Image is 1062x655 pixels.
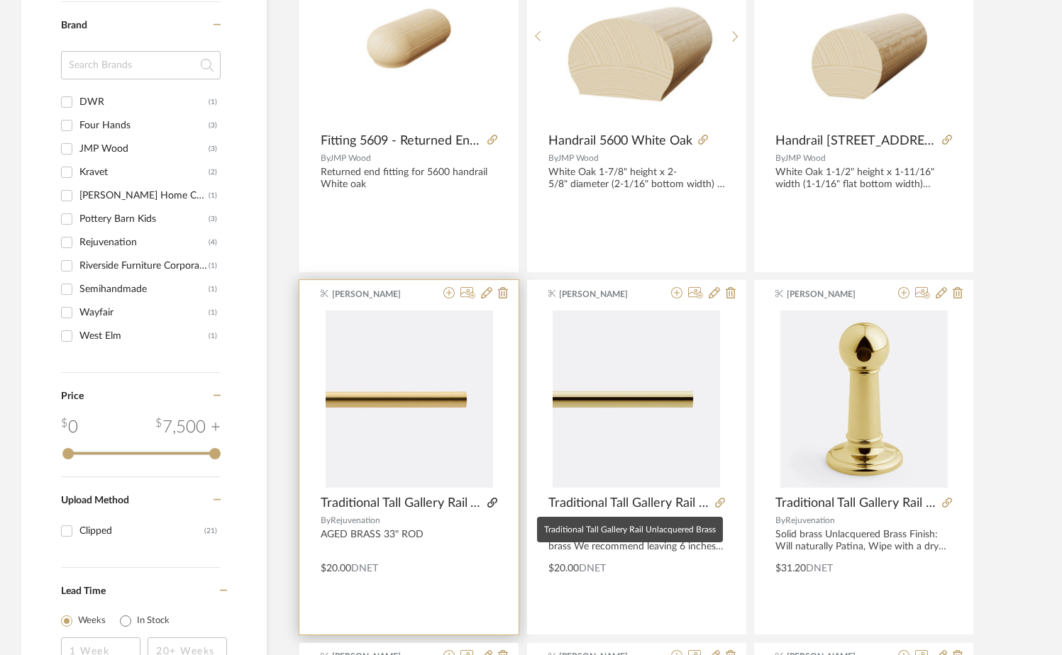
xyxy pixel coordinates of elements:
[61,21,87,30] span: Brand
[806,564,833,573] span: DNET
[61,51,221,79] input: Search Brands
[321,516,331,525] span: By
[137,614,170,628] label: In Stock
[79,301,209,324] div: Wayfair
[321,167,497,191] div: Returned end fitting for 5600 handrail White oak
[209,114,217,137] div: (3)
[321,564,351,573] span: $20.00
[775,516,785,525] span: By
[209,231,217,254] div: (4)
[209,138,217,160] div: (3)
[61,415,78,440] div: 0
[209,161,217,184] div: (2)
[775,133,936,149] span: Handrail [STREET_ADDRESS]
[321,154,330,162] span: By
[204,520,217,542] div: (21)
[785,154,826,162] span: JMP Wood
[79,91,209,113] div: DWR
[321,496,482,511] span: Traditional Tall Gallery Rail Aged Brass 33"
[775,496,936,511] span: Traditional Tall Gallery Rail End Post, Unlacquered Brass
[775,310,952,488] div: 0
[79,138,209,160] div: JMP Wood
[775,564,806,573] span: $31.20
[548,496,709,511] span: Traditional Tall Gallery Rail Unlacquered Brass
[79,254,209,277] div: Riverside Furniture Corporation
[79,114,209,137] div: Four Hands
[61,391,84,401] span: Price
[548,167,725,191] div: White Oak 1-7/8" height x 2-5/8" diameter (2-1/16" bottom width) 2 ply finger jointed.
[79,184,209,207] div: [PERSON_NAME] Home Collection
[780,310,948,488] img: Traditional Tall Gallery Rail End Post, Unlacquered Brass
[321,529,497,553] div: AGED BRASS 33" ROD
[330,154,371,162] span: JMP Wood
[548,154,558,162] span: By
[558,516,608,525] span: Rejuvenation
[79,161,209,184] div: Kravet
[321,133,482,149] span: Fitting 5609 - Returned End White Oak
[548,564,579,573] span: $20.00
[558,154,599,162] span: JMP Wood
[559,288,648,301] span: [PERSON_NAME]
[209,301,217,324] div: (1)
[61,586,106,596] span: Lead Time
[775,529,952,553] div: Solid brass Unlacquered Brass Finish: Will naturally Patina, Wipe with a dry soft cloth Height: 2...
[79,208,209,230] div: Pottery Barn Kids
[553,310,720,488] img: Traditional Tall Gallery Rail Unlacquered Brass
[787,288,876,301] span: [PERSON_NAME]
[775,167,952,191] div: White Oak 1-1/2" height x 1-11/16" width (1-1/16" flat bottom width) Simple round wall rail 2 ply...
[579,564,606,573] span: DNET
[79,278,209,301] div: Semihandmade
[79,325,209,347] div: West Elm
[79,231,209,254] div: Rejuvenation
[209,325,217,347] div: (1)
[209,184,217,207] div: (1)
[61,496,129,505] span: Upload Method
[209,91,217,113] div: (1)
[775,154,785,162] span: By
[548,133,692,149] span: Handrail 5600 White Oak
[332,288,421,301] span: [PERSON_NAME]
[331,516,380,525] span: Rejuvenation
[321,310,497,488] div: 0
[548,516,558,525] span: By
[155,415,221,440] div: 7,500 +
[209,254,217,277] div: (1)
[326,310,493,488] img: Traditional Tall Gallery Rail Aged Brass 33"
[209,208,217,230] div: (3)
[351,564,378,573] span: DNET
[209,278,217,301] div: (1)
[785,516,835,525] span: Rejuvenation
[79,520,204,542] div: Clipped
[78,614,106,628] label: Weeks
